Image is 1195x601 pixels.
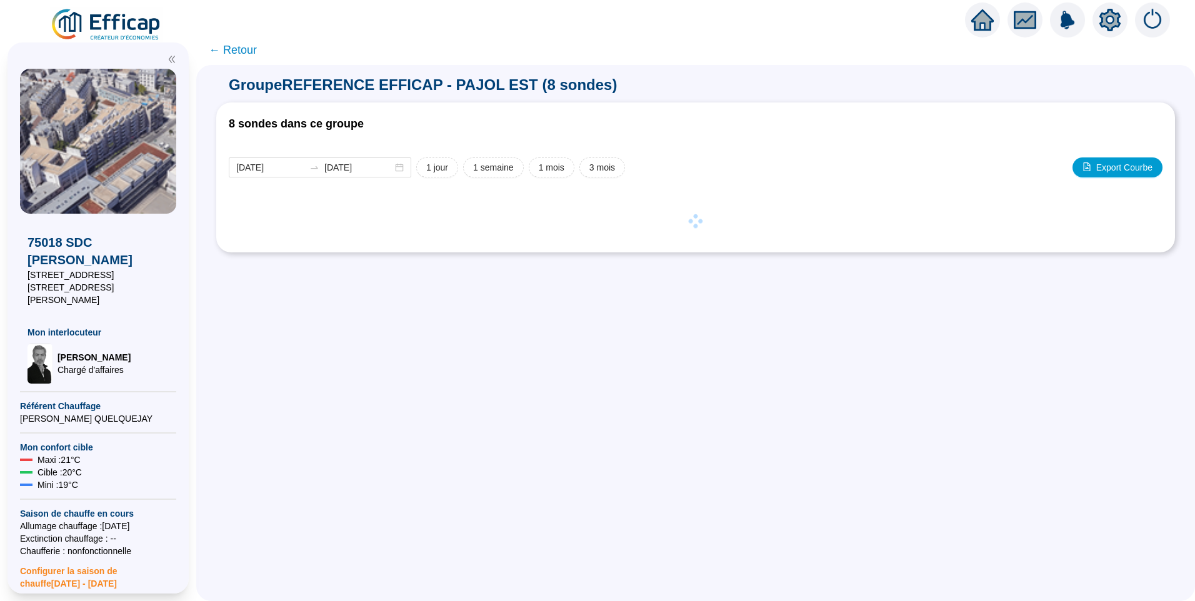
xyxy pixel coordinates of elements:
button: 3 mois [579,157,625,177]
span: Groupe REFERENCE EFFICAP - PAJOL EST (8 sondes) [216,75,1175,95]
span: [PERSON_NAME] QUELQUEJAY [20,412,176,425]
span: [PERSON_NAME] [57,351,131,364]
span: 3 mois [589,161,615,174]
span: [STREET_ADDRESS] [27,269,169,281]
span: Référent Chauffage [20,400,176,412]
img: Chargé d'affaires [27,344,52,384]
button: 1 semaine [463,157,524,177]
span: Cible : 20 °C [37,466,82,479]
span: to [309,162,319,172]
span: swap-right [309,162,319,172]
span: Maxi : 21 °C [37,454,81,466]
span: 8 sondes dans ce groupe [229,117,364,130]
span: Allumage chauffage : [DATE] [20,520,176,532]
img: efficap energie logo [50,7,163,42]
span: double-left [167,55,176,64]
span: Mon confort cible [20,441,176,454]
span: Saison de chauffe en cours [20,507,176,520]
span: Configurer la saison de chauffe [DATE] - [DATE] [20,557,176,590]
button: 1 mois [529,157,574,177]
span: Chargé d'affaires [57,364,131,376]
span: Mini : 19 °C [37,479,78,491]
span: Chaufferie : non fonctionnelle [20,545,176,557]
span: 1 mois [539,161,564,174]
button: 1 jour [416,157,458,177]
span: Mon interlocuteur [27,326,169,339]
span: Export Courbe [1096,161,1152,174]
button: Export Courbe [1072,157,1162,177]
span: file-image [1082,162,1091,171]
input: Date de début [236,161,304,174]
img: alerts [1050,2,1085,37]
span: home [971,9,994,31]
input: Date de fin [324,161,392,174]
span: setting [1099,9,1121,31]
span: 75018 SDC [PERSON_NAME] [27,234,169,269]
span: Exctinction chauffage : -- [20,532,176,545]
span: 1 semaine [473,161,514,174]
span: 1 jour [426,161,448,174]
span: ← Retour [209,41,257,59]
span: fund [1014,9,1036,31]
span: [STREET_ADDRESS][PERSON_NAME] [27,281,169,306]
img: alerts [1135,2,1170,37]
